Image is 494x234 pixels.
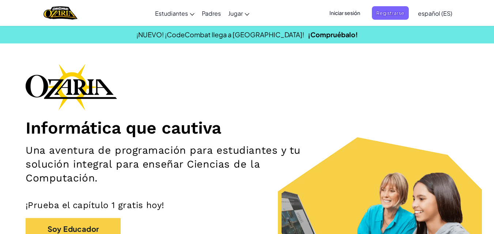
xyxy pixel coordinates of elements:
button: Iniciar sesión [325,6,365,20]
a: Ozaria by CodeCombat logo [44,5,78,20]
span: ¡NUEVO! ¡CodeCombat llega a [GEOGRAPHIC_DATA]! [136,30,304,39]
a: Estudiantes [151,3,198,23]
a: Padres [198,3,225,23]
span: Estudiantes [155,9,188,17]
h1: Informática que cautiva [26,118,468,138]
h2: Una aventura de programación para estudiantes y tu solución integral para enseñar Ciencias de la ... [26,143,322,185]
button: Registrarse [372,6,409,20]
a: español (ES) [414,3,456,23]
a: Jugar [225,3,253,23]
p: ¡Prueba el capítulo 1 gratis hoy! [26,200,468,211]
img: Ozaria branding logo [26,64,117,110]
img: Home [44,5,78,20]
span: español (ES) [418,9,452,17]
span: Jugar [228,9,243,17]
a: ¡Compruébalo! [308,30,358,39]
